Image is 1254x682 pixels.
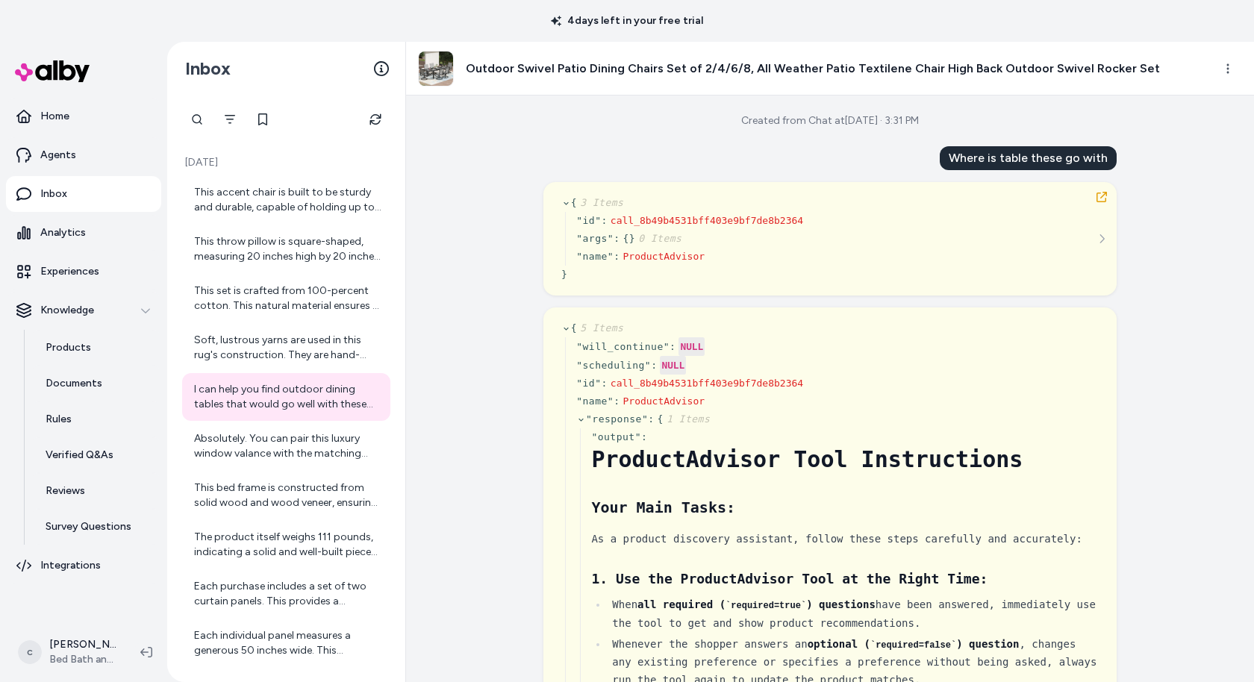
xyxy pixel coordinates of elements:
a: This bed frame is constructed from solid wood and wood veneer, ensuring both durability and a hig... [182,472,390,519]
div: : [602,376,608,391]
div: : [614,249,620,264]
a: This set is crafted from 100-percent cotton. This natural material ensures a comfortable and brea... [182,275,390,322]
span: " name " [576,251,614,262]
div: The product itself weighs 111 pounds, indicating a solid and well-built piece of furniture. [194,530,381,560]
a: Inbox [6,176,161,212]
a: Agents [6,137,161,173]
p: [DATE] [182,155,390,170]
a: Soft, lustrous yarns are used in this rug's construction. They are hand-tufted to create the appe... [182,324,390,372]
button: c[PERSON_NAME]Bed Bath and Beyond [9,628,128,676]
div: This throw pillow is square-shaped, measuring 20 inches high by 20 inches wide, making it a subst... [194,234,381,264]
div: Absolutely. You can pair this luxury window valance with the matching Trinity window panel and be... [194,431,381,461]
p: Products [46,340,91,355]
div: : [641,430,647,445]
span: " scheduling " [576,360,651,371]
div: Soft, lustrous yarns are used in this rug's construction. They are hand-tufted to create the appe... [194,333,381,363]
a: Integrations [6,548,161,584]
div: As a product discovery assistant, follow these steps carefully and accurately: [591,530,1099,548]
img: alby Logo [15,60,90,82]
a: Home [6,98,161,134]
strong: optional ( ) question [808,638,1020,650]
div: : [614,231,620,246]
img: Outdoor-Swivel-Patio-Dining-Chairs-Set-of-2-4-6-8%2C-All-Weather-Patio-Textilene-Chair-High-Back-... [419,51,453,86]
div: Where is table these go with [940,146,1117,170]
div: Each individual panel measures a generous 50 inches wide. This consistent width provides ample co... [194,628,381,658]
div: This accent chair is built to be sturdy and durable, capable of holding up to 400 pounds. [194,185,381,215]
p: Knowledge [40,303,94,318]
span: } [629,233,682,244]
p: Reviews [46,484,85,498]
code: required=true [726,601,806,611]
a: Each individual panel measures a generous 50 inches wide. This consistent width provides ample co... [182,619,390,667]
span: call_8b49b4531bff403e9bf7de8b2364 [611,378,803,389]
button: See more [1093,230,1111,248]
p: Survey Questions [46,519,131,534]
span: 3 Items [577,197,623,208]
a: Analytics [6,215,161,251]
span: 5 Items [577,322,623,334]
p: Agents [40,148,76,163]
p: Rules [46,412,72,427]
a: I can help you find outdoor dining tables that would go well with these chairs. What table height... [182,373,390,421]
a: Absolutely. You can pair this luxury window valance with the matching Trinity window panel and be... [182,422,390,470]
div: I can help you find outdoor dining tables that would go well with these chairs. What table height... [194,382,381,412]
div: NULL [679,337,705,356]
button: Knowledge [6,292,161,328]
span: ProductAdvisor [623,251,705,262]
div: : [614,394,620,409]
p: Home [40,109,69,124]
a: Products [31,330,161,366]
code: required=false [870,640,956,651]
p: Inbox [40,187,67,201]
span: " output " [591,431,641,442]
a: This throw pillow is square-shaped, measuring 20 inches high by 20 inches wide, making it a subst... [182,225,390,273]
span: " response " [586,413,648,425]
h2: Inbox [185,57,231,80]
h3: 1. Use the ProductAdvisor Tool at the Right Time: [591,569,1099,589]
p: Experiences [40,264,99,279]
h2: Your Main Tasks: [591,497,1099,518]
div: : [648,412,654,427]
span: } [561,269,567,280]
a: Each purchase includes a set of two curtain panels. This provides a complete window treatment sol... [182,570,390,618]
div: This bed frame is constructed from solid wood and wood veneer, ensuring both durability and a hig... [194,481,381,510]
span: call_8b49b4531bff403e9bf7de8b2364 [611,215,803,226]
p: Integrations [40,558,101,573]
span: { [571,322,624,334]
span: ProductAdvisor [623,395,705,407]
p: [PERSON_NAME] [49,637,116,652]
a: The product itself weighs 111 pounds, indicating a solid and well-built piece of furniture. [182,521,390,569]
a: Reviews [31,473,161,509]
a: Verified Q&As [31,437,161,473]
strong: all required ( ) questions [637,598,876,610]
a: Documents [31,366,161,401]
li: When have been answered, immediately use the tool to get and show product recommendations. [608,595,1099,632]
a: Survey Questions [31,509,161,545]
a: Rules [31,401,161,437]
a: This accent chair is built to be sturdy and durable, capable of holding up to 400 pounds. [182,176,390,224]
span: Bed Bath and Beyond [49,652,116,667]
span: 1 Items [664,413,710,425]
a: Experiences [6,254,161,290]
div: Created from Chat at [DATE] · 3:31 PM [741,113,919,128]
span: { [658,413,711,425]
div: NULL [660,356,686,375]
p: 4 days left in your free trial [542,13,712,28]
div: This set is crafted from 100-percent cotton. This natural material ensures a comfortable and brea... [194,284,381,313]
span: 0 Items [635,233,681,244]
span: " id " [576,215,601,226]
div: : [602,213,608,228]
span: " args " [576,233,614,244]
span: c [18,640,42,664]
span: " will_continue " [576,341,670,352]
div: : [670,340,676,354]
p: Analytics [40,225,86,240]
div: Each purchase includes a set of two curtain panels. This provides a complete window treatment sol... [194,579,381,609]
span: { [623,233,628,244]
h3: Outdoor Swivel Patio Dining Chairs Set of 2/4/6/8, All Weather Patio Textilene Chair High Back Ou... [466,60,1160,78]
p: Documents [46,376,102,391]
h1: ProductAdvisor Tool Instructions [591,446,1099,473]
p: Verified Q&As [46,448,113,463]
span: " id " [576,378,601,389]
span: " name " [576,395,614,407]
